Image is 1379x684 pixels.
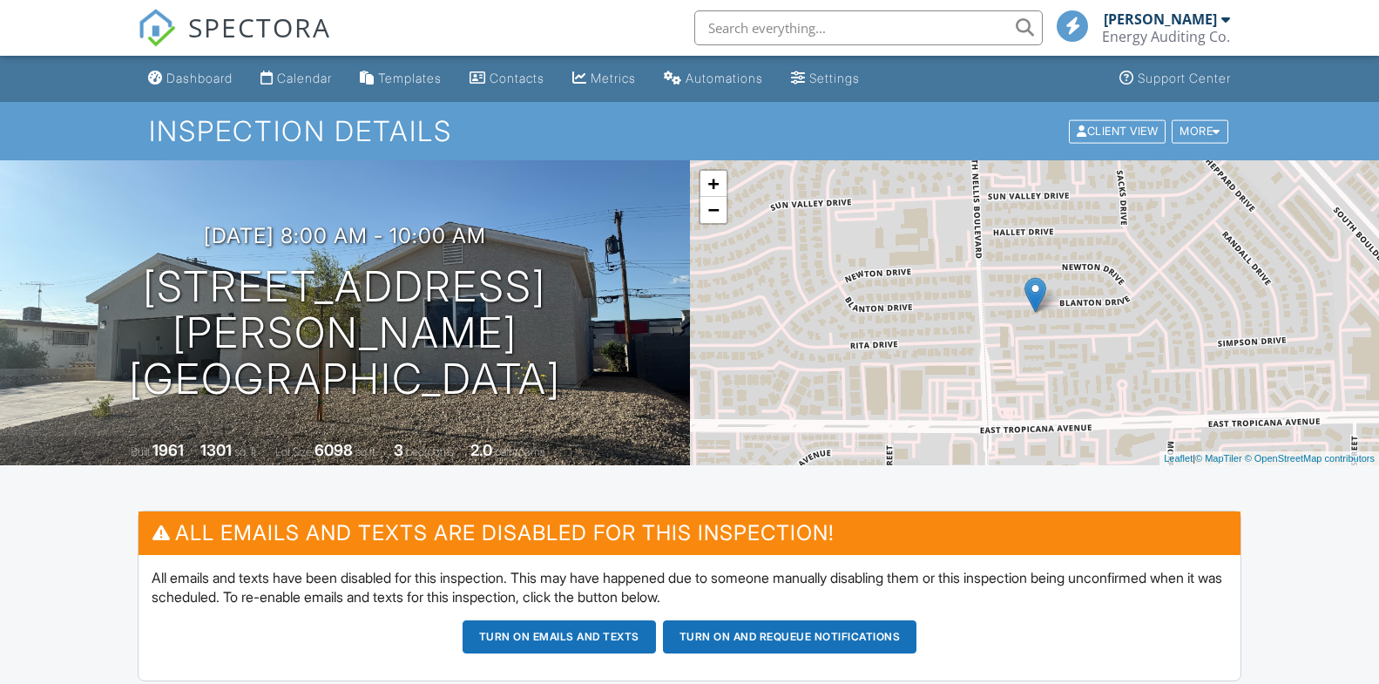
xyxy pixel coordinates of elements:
[275,445,312,458] span: Lot Size
[406,445,454,458] span: bedrooms
[490,71,544,85] div: Contacts
[394,441,403,459] div: 3
[200,441,232,459] div: 1301
[591,71,636,85] div: Metrics
[1172,119,1228,143] div: More
[152,441,184,459] div: 1961
[663,620,917,654] button: Turn on and Requeue Notifications
[28,264,662,402] h1: [STREET_ADDRESS][PERSON_NAME] [GEOGRAPHIC_DATA]
[463,63,551,95] a: Contacts
[657,63,770,95] a: Automations (Basic)
[314,441,353,459] div: 6098
[1069,119,1166,143] div: Client View
[1138,71,1231,85] div: Support Center
[1245,453,1375,464] a: © OpenStreetMap contributors
[470,441,492,459] div: 2.0
[152,568,1227,607] p: All emails and texts have been disabled for this inspection. This may have happened due to someon...
[355,445,377,458] span: sq.ft.
[1102,28,1230,45] div: Energy Auditing Co.
[204,224,486,247] h3: [DATE] 8:00 am - 10:00 am
[353,63,449,95] a: Templates
[166,71,233,85] div: Dashboard
[139,511,1240,554] h3: All emails and texts are disabled for this inspection!
[463,620,656,654] button: Turn on emails and texts
[234,445,259,458] span: sq. ft.
[138,24,331,60] a: SPECTORA
[700,171,727,197] a: Zoom in
[694,10,1043,45] input: Search everything...
[138,9,176,47] img: The Best Home Inspection Software - Spectora
[253,63,339,95] a: Calendar
[277,71,332,85] div: Calendar
[1159,451,1379,466] div: |
[495,445,544,458] span: bathrooms
[188,9,331,45] span: SPECTORA
[378,71,442,85] div: Templates
[1104,10,1217,28] div: [PERSON_NAME]
[131,445,150,458] span: Built
[565,63,643,95] a: Metrics
[1195,453,1242,464] a: © MapTiler
[1112,63,1238,95] a: Support Center
[149,116,1230,146] h1: Inspection Details
[686,71,763,85] div: Automations
[1164,453,1193,464] a: Leaflet
[1067,124,1170,137] a: Client View
[700,197,727,223] a: Zoom out
[141,63,240,95] a: Dashboard
[809,71,860,85] div: Settings
[784,63,867,95] a: Settings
